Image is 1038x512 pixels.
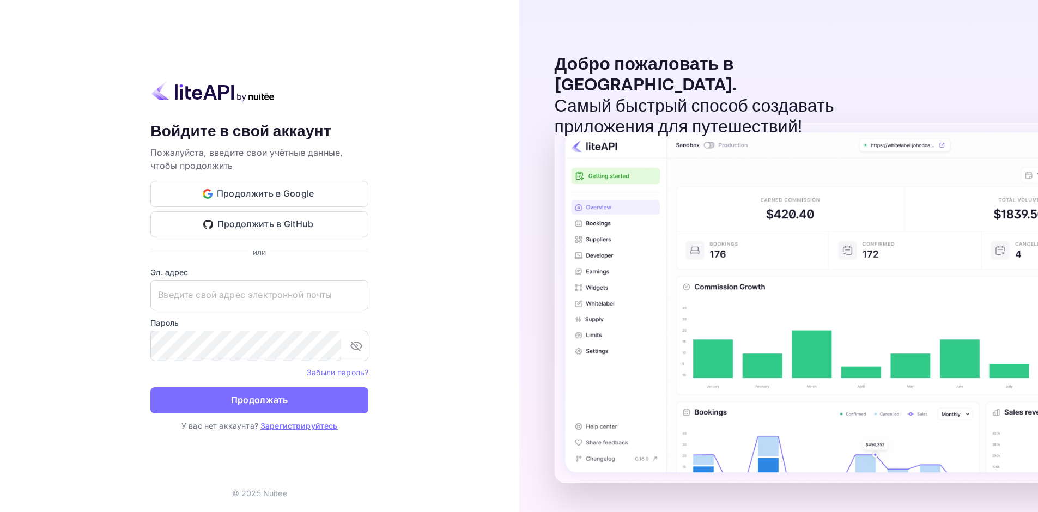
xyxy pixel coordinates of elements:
[150,387,368,413] button: Продолжать
[217,217,314,231] ya-tr-span: Продолжить в GitHub
[150,181,368,207] button: Продолжить в Google
[217,186,314,201] ya-tr-span: Продолжить в Google
[150,121,331,142] ya-tr-span: Войдите в свой аккаунт
[150,267,188,277] ya-tr-span: Эл. адрес
[253,247,266,257] ya-tr-span: или
[150,81,276,102] img: liteapi
[260,421,338,430] a: Зарегистрируйтесь
[231,393,288,407] ya-tr-span: Продолжать
[150,211,368,237] button: Продолжить в GitHub
[555,95,834,138] ya-tr-span: Самый быстрый способ создавать приложения для путешествий!
[555,53,737,96] ya-tr-span: Добро пожаловать в [GEOGRAPHIC_DATA].
[232,489,287,498] ya-tr-span: © 2025 Nuitee
[150,318,179,327] ya-tr-span: Пароль
[150,280,368,310] input: Введите свой адрес электронной почты
[150,147,343,171] ya-tr-span: Пожалуйста, введите свои учётные данные, чтобы продолжить
[307,367,368,377] a: Забыли пароль?
[181,421,258,430] ya-tr-span: У вас нет аккаунта?
[307,368,368,377] ya-tr-span: Забыли пароль?
[345,335,367,357] button: переключить видимость пароля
